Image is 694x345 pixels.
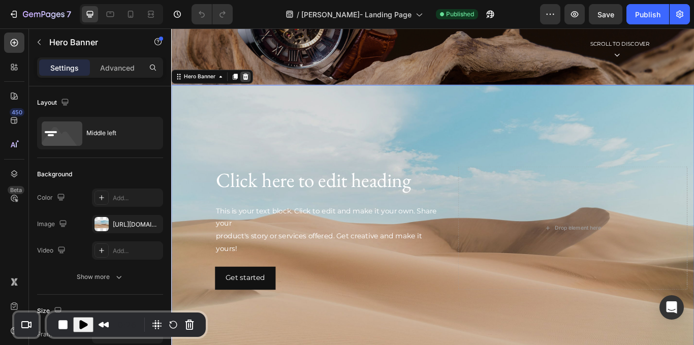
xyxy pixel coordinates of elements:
div: Undo/Redo [192,4,233,24]
span: [PERSON_NAME]- Landing Page [301,9,412,20]
span: Save [597,10,614,19]
p: 7 [67,8,71,20]
div: Hero Banner [13,52,53,61]
div: Image [37,217,69,231]
div: This is your text block. Click to edit and make it your own. Share your product's story or servic... [51,205,318,266]
button: 7 [4,4,76,24]
div: Open Intercom Messenger [659,295,684,320]
button: Show more [37,268,163,286]
iframe: Design area [171,28,694,345]
div: Middle left [86,121,148,145]
div: Color [37,191,67,205]
div: Get started [63,284,109,299]
button: Publish [626,4,669,24]
p: Advanced [100,62,135,73]
div: Show more [77,272,124,282]
p: Hero Banner [49,36,136,48]
span: Published [446,10,474,19]
div: Layout [37,96,71,110]
a: Get started [51,278,121,305]
div: Video [37,244,68,258]
button: Save [589,4,622,24]
div: Drop element here [447,229,501,237]
p: Settings [50,62,79,73]
div: Add... [113,246,161,256]
div: Size [37,304,64,318]
div: Background [37,170,72,179]
div: Beta [8,186,24,194]
h2: Click here to edit heading [51,161,318,194]
div: [URL][DOMAIN_NAME] [113,220,161,229]
span: / [297,9,299,20]
span: SCROLL TO DISCOVER [488,14,558,22]
div: Publish [635,9,660,20]
div: 450 [10,108,24,116]
div: Add... [113,194,161,203]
